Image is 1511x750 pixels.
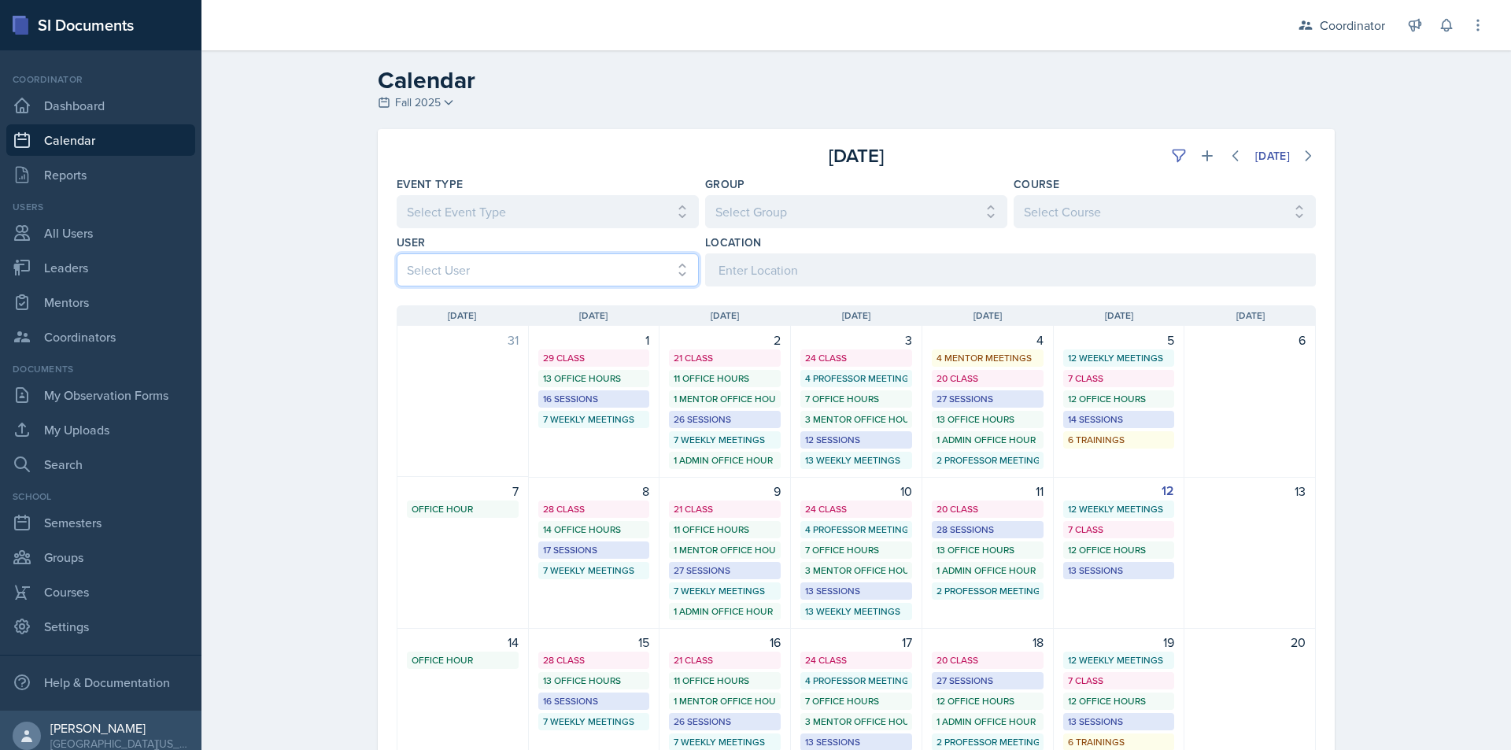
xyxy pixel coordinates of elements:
div: 1 Admin Office Hour [674,604,776,619]
div: 3 [800,331,912,349]
div: 6 Trainings [1068,433,1170,447]
div: 13 Weekly Meetings [805,453,907,467]
div: 7 Weekly Meetings [674,584,776,598]
a: Mentors [6,286,195,318]
div: 7 Weekly Meetings [674,433,776,447]
a: Courses [6,576,195,608]
button: [DATE] [1245,142,1300,169]
div: 28 Class [543,653,645,667]
div: 2 Professor Meetings [937,453,1039,467]
a: My Observation Forms [6,379,195,411]
div: [DATE] [703,142,1009,170]
div: 21 Class [674,653,776,667]
label: Location [705,235,762,250]
div: Help & Documentation [6,667,195,698]
div: 7 Weekly Meetings [543,412,645,427]
span: Fall 2025 [395,94,441,111]
h2: Calendar [378,66,1335,94]
div: 12 Weekly Meetings [1068,351,1170,365]
div: 4 [932,331,1044,349]
div: 13 Office Hours [543,674,645,688]
div: 12 Weekly Meetings [1068,502,1170,516]
a: Reports [6,159,195,190]
div: 2 Professor Meetings [937,584,1039,598]
div: 24 Class [805,502,907,516]
a: Leaders [6,252,195,283]
div: 18 [932,633,1044,652]
div: 17 [800,633,912,652]
div: 13 Sessions [805,584,907,598]
div: 13 Weekly Meetings [805,604,907,619]
div: 13 Sessions [1068,563,1170,578]
span: [DATE] [1105,308,1133,323]
div: 7 Class [1068,523,1170,537]
div: 1 Mentor Office Hour [674,694,776,708]
div: 10 [800,482,912,501]
div: 8 [538,482,650,501]
div: 7 Weekly Meetings [543,715,645,729]
div: 19 [1063,633,1175,652]
div: 13 Sessions [805,735,907,749]
div: Office Hour [412,653,514,667]
div: 3 Mentor Office Hours [805,563,907,578]
div: Coordinator [6,72,195,87]
div: 11 [932,482,1044,501]
div: 16 [669,633,781,652]
div: 3 Mentor Office Hours [805,715,907,729]
div: 7 Office Hours [805,543,907,557]
a: Groups [6,541,195,573]
div: 16 Sessions [543,392,645,406]
div: 7 Weekly Meetings [674,735,776,749]
div: 2 [669,331,781,349]
div: 26 Sessions [674,412,776,427]
div: 1 Mentor Office Hour [674,392,776,406]
div: 14 Sessions [1068,412,1170,427]
div: 24 Class [805,351,907,365]
div: Users [6,200,195,214]
div: 31 [407,331,519,349]
div: 24 Class [805,653,907,667]
div: 28 Sessions [937,523,1039,537]
div: 11 Office Hours [674,674,776,688]
div: Office Hour [412,502,514,516]
span: [DATE] [711,308,739,323]
div: 20 Class [937,371,1039,386]
input: Enter Location [705,253,1316,286]
div: 13 Office Hours [937,543,1039,557]
div: 20 [1194,633,1306,652]
a: Semesters [6,507,195,538]
label: Event Type [397,176,464,192]
div: 12 Office Hours [937,694,1039,708]
div: 12 Weekly Meetings [1068,653,1170,667]
div: 9 [669,482,781,501]
span: [DATE] [842,308,870,323]
label: User [397,235,425,250]
div: 11 Office Hours [674,371,776,386]
div: 12 Office Hours [1068,392,1170,406]
span: [DATE] [448,308,476,323]
div: 1 Mentor Office Hour [674,543,776,557]
div: 27 Sessions [937,392,1039,406]
a: All Users [6,217,195,249]
div: 5 [1063,331,1175,349]
div: 7 Class [1068,674,1170,688]
div: 27 Sessions [937,674,1039,688]
div: 4 Professor Meetings [805,674,907,688]
div: 28 Class [543,502,645,516]
div: 13 [1194,482,1306,501]
div: 12 Sessions [805,433,907,447]
span: [DATE] [579,308,608,323]
div: 7 Weekly Meetings [543,563,645,578]
a: Dashboard [6,90,195,121]
div: 13 Sessions [1068,715,1170,729]
div: [DATE] [1255,150,1290,162]
a: Coordinators [6,321,195,353]
div: 7 Class [1068,371,1170,386]
div: 27 Sessions [674,563,776,578]
div: 1 [538,331,650,349]
div: 12 Office Hours [1068,543,1170,557]
div: School [6,490,195,504]
div: 4 Professor Meetings [805,371,907,386]
a: Settings [6,611,195,642]
div: 7 Office Hours [805,392,907,406]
